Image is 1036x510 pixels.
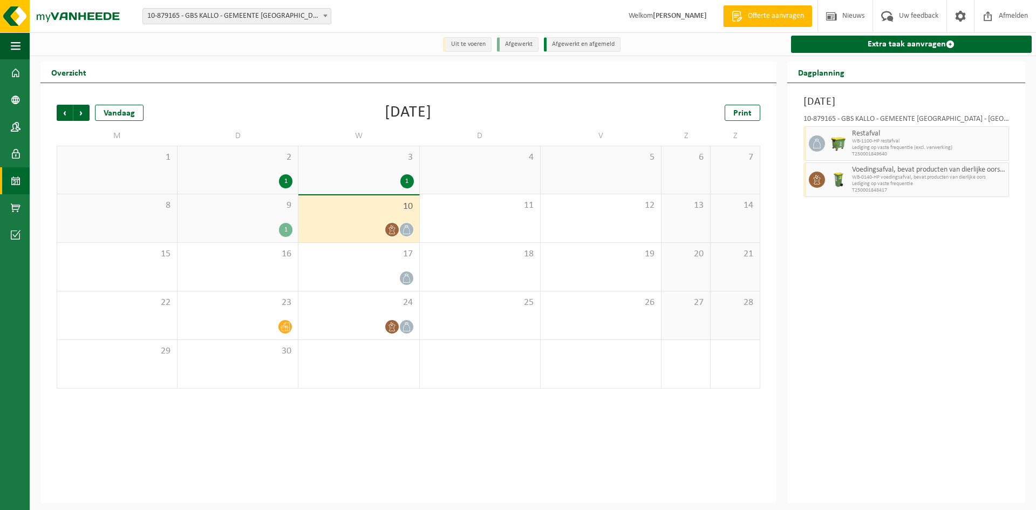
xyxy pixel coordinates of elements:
[653,12,707,20] strong: [PERSON_NAME]
[40,62,97,83] h2: Overzicht
[304,152,413,164] span: 3
[667,152,705,164] span: 6
[95,105,144,121] div: Vandaag
[541,126,662,146] td: V
[304,297,413,309] span: 24
[852,187,1006,194] span: T250001848417
[667,248,705,260] span: 20
[63,345,172,357] span: 29
[183,345,292,357] span: 30
[852,166,1006,174] span: Voedingsafval, bevat producten van dierlijke oorsprong, onverpakt, categorie 3
[183,248,292,260] span: 16
[425,297,535,309] span: 25
[142,8,331,24] span: 10-879165 - GBS KALLO - GEMEENTE BEVEREN - KOSTENPLAATS 27 - KALLO
[57,126,178,146] td: M
[852,130,1006,138] span: Restafval
[667,297,705,309] span: 27
[183,200,292,212] span: 9
[73,105,90,121] span: Volgende
[716,200,754,212] span: 14
[63,152,172,164] span: 1
[57,105,73,121] span: Vorige
[279,174,292,188] div: 1
[716,152,754,164] span: 7
[716,248,754,260] span: 21
[716,297,754,309] span: 28
[425,248,535,260] span: 18
[852,145,1006,151] span: Lediging op vaste frequentie (excl. verwerking)
[852,151,1006,158] span: T250001849640
[723,5,812,27] a: Offerte aanvragen
[852,174,1006,181] span: WB-0140-HP voedingsafval, bevat producten van dierlijke oors
[497,37,539,52] li: Afgewerkt
[733,109,752,118] span: Print
[546,152,656,164] span: 5
[400,174,414,188] div: 1
[711,126,760,146] td: Z
[304,248,413,260] span: 17
[546,297,656,309] span: 26
[546,200,656,212] span: 12
[803,115,1009,126] div: 10-879165 - GBS KALLO - GEMEENTE [GEOGRAPHIC_DATA] - [GEOGRAPHIC_DATA] 27 - [GEOGRAPHIC_DATA]
[803,94,1009,110] h3: [DATE]
[725,105,760,121] a: Print
[852,181,1006,187] span: Lediging op vaste frequentie
[425,200,535,212] span: 11
[745,11,807,22] span: Offerte aanvragen
[787,62,855,83] h2: Dagplanning
[183,297,292,309] span: 23
[63,200,172,212] span: 8
[544,37,621,52] li: Afgewerkt en afgemeld
[662,126,711,146] td: Z
[63,297,172,309] span: 22
[63,248,172,260] span: 15
[420,126,541,146] td: D
[791,36,1032,53] a: Extra taak aanvragen
[143,9,331,24] span: 10-879165 - GBS KALLO - GEMEENTE BEVEREN - KOSTENPLAATS 27 - KALLO
[443,37,492,52] li: Uit te voeren
[830,135,847,152] img: WB-1100-HPE-GN-51
[178,126,298,146] td: D
[304,201,413,213] span: 10
[183,152,292,164] span: 2
[298,126,419,146] td: W
[425,152,535,164] span: 4
[667,200,705,212] span: 13
[830,172,847,188] img: WB-0140-HPE-GN-50
[852,138,1006,145] span: WB-1100-HP restafval
[279,223,292,237] div: 1
[546,248,656,260] span: 19
[385,105,432,121] div: [DATE]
